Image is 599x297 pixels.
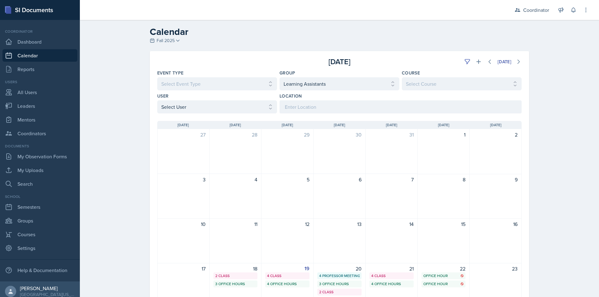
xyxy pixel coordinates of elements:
[317,265,362,272] div: 20
[2,86,77,98] a: All Users
[2,150,77,163] a: My Observation Forms
[317,131,362,138] div: 30
[494,56,515,67] button: [DATE]
[267,273,308,279] div: 4 Class
[20,285,75,291] div: [PERSON_NAME]
[2,242,77,254] a: Settings
[2,29,77,34] div: Coordinator
[369,220,414,228] div: 14
[421,265,466,272] div: 22
[421,220,466,228] div: 15
[369,176,414,183] div: 7
[215,281,256,287] div: 3 Office Hours
[280,93,302,99] label: Location
[265,131,309,138] div: 29
[2,63,77,75] a: Reports
[279,56,400,67] div: [DATE]
[2,178,77,190] a: Search
[473,131,518,138] div: 2
[280,100,522,113] input: Enter Location
[282,122,293,128] span: [DATE]
[317,176,362,183] div: 6
[265,220,309,228] div: 12
[371,273,412,279] div: 4 Class
[265,265,309,272] div: 19
[265,176,309,183] div: 5
[421,131,466,138] div: 1
[2,49,77,62] a: Calendar
[2,127,77,140] a: Coordinators
[213,265,258,272] div: 18
[213,131,258,138] div: 28
[490,122,501,128] span: [DATE]
[473,265,518,272] div: 23
[473,176,518,183] div: 9
[230,122,241,128] span: [DATE]
[423,273,464,279] div: Office Hour
[161,176,206,183] div: 3
[2,164,77,176] a: My Uploads
[2,214,77,227] a: Groups
[2,194,77,199] div: School
[402,70,420,76] label: Course
[2,201,77,213] a: Semesters
[319,289,360,295] div: 2 Class
[438,122,449,128] span: [DATE]
[2,228,77,241] a: Courses
[157,70,184,76] label: Event Type
[157,37,175,44] span: Fall 2025
[2,113,77,126] a: Mentors
[369,265,414,272] div: 21
[280,70,295,76] label: Group
[161,265,206,272] div: 17
[386,122,397,128] span: [DATE]
[2,100,77,112] a: Leaders
[157,93,168,99] label: User
[371,281,412,287] div: 4 Office Hours
[215,273,256,279] div: 2 Class
[267,281,308,287] div: 4 Office Hours
[423,281,464,287] div: Office Hour
[421,176,466,183] div: 8
[150,26,529,37] h2: Calendar
[523,6,549,14] div: Coordinator
[178,122,189,128] span: [DATE]
[319,281,360,287] div: 3 Office Hours
[319,273,360,279] div: 4 Professor Meetings
[334,122,345,128] span: [DATE]
[2,143,77,149] div: Documents
[161,131,206,138] div: 27
[213,220,258,228] div: 11
[369,131,414,138] div: 31
[161,220,206,228] div: 10
[317,220,362,228] div: 13
[2,264,77,276] div: Help & Documentation
[473,220,518,228] div: 16
[2,36,77,48] a: Dashboard
[213,176,258,183] div: 4
[498,59,511,64] div: [DATE]
[2,79,77,85] div: Users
